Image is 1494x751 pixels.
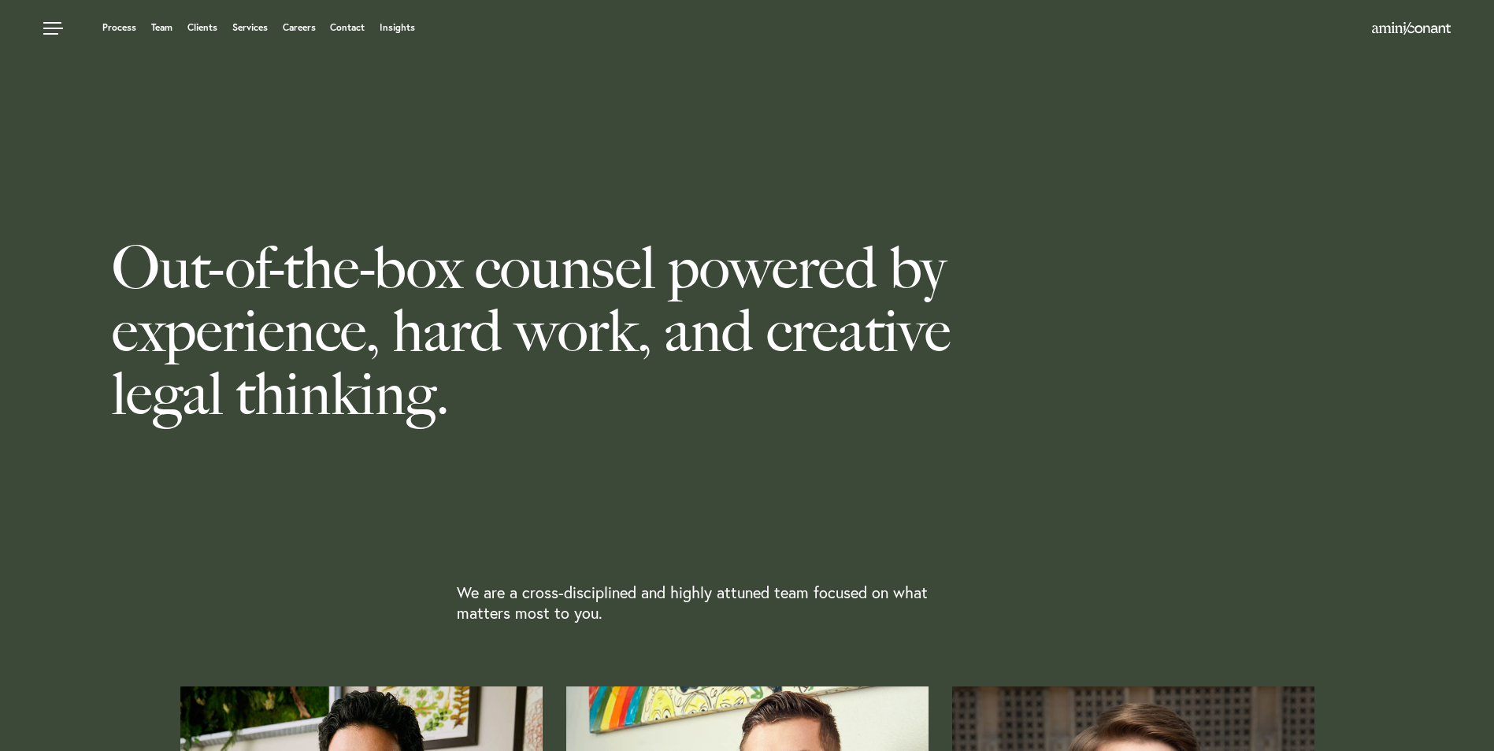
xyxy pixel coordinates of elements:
a: Services [232,23,268,32]
a: Process [102,23,136,32]
a: Insights [380,23,415,32]
a: Home [1372,23,1451,35]
p: We are a cross-disciplined and highly attuned team focused on what matters most to you. [457,583,959,623]
a: Clients [187,23,217,32]
a: Careers [283,23,316,32]
a: Contact [330,23,365,32]
img: Amini & Conant [1372,22,1451,35]
a: Team [151,23,172,32]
